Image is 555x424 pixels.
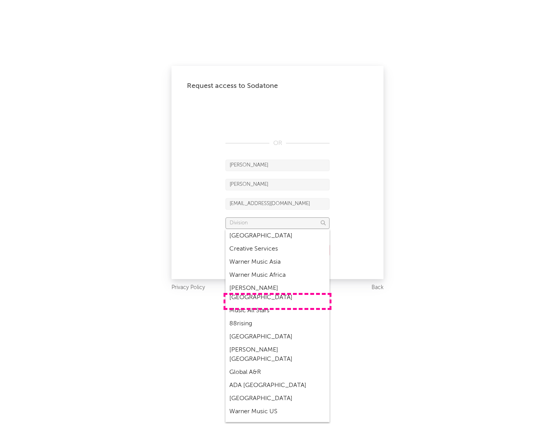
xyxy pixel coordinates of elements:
[225,282,330,304] div: [PERSON_NAME] [GEOGRAPHIC_DATA]
[225,269,330,282] div: Warner Music Africa
[172,283,205,293] a: Privacy Policy
[225,392,330,405] div: [GEOGRAPHIC_DATA]
[225,179,330,190] input: Last Name
[225,405,330,418] div: Warner Music US
[225,330,330,343] div: [GEOGRAPHIC_DATA]
[225,304,330,317] div: Music All Stars
[225,139,330,148] div: OR
[225,198,330,210] input: Email
[225,242,330,256] div: Creative Services
[225,229,330,242] div: [GEOGRAPHIC_DATA]
[225,343,330,366] div: [PERSON_NAME] [GEOGRAPHIC_DATA]
[187,81,368,91] div: Request access to Sodatone
[225,379,330,392] div: ADA [GEOGRAPHIC_DATA]
[225,366,330,379] div: Global A&R
[225,256,330,269] div: Warner Music Asia
[225,217,330,229] input: Division
[372,283,383,293] a: Back
[225,317,330,330] div: 88rising
[225,160,330,171] input: First Name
